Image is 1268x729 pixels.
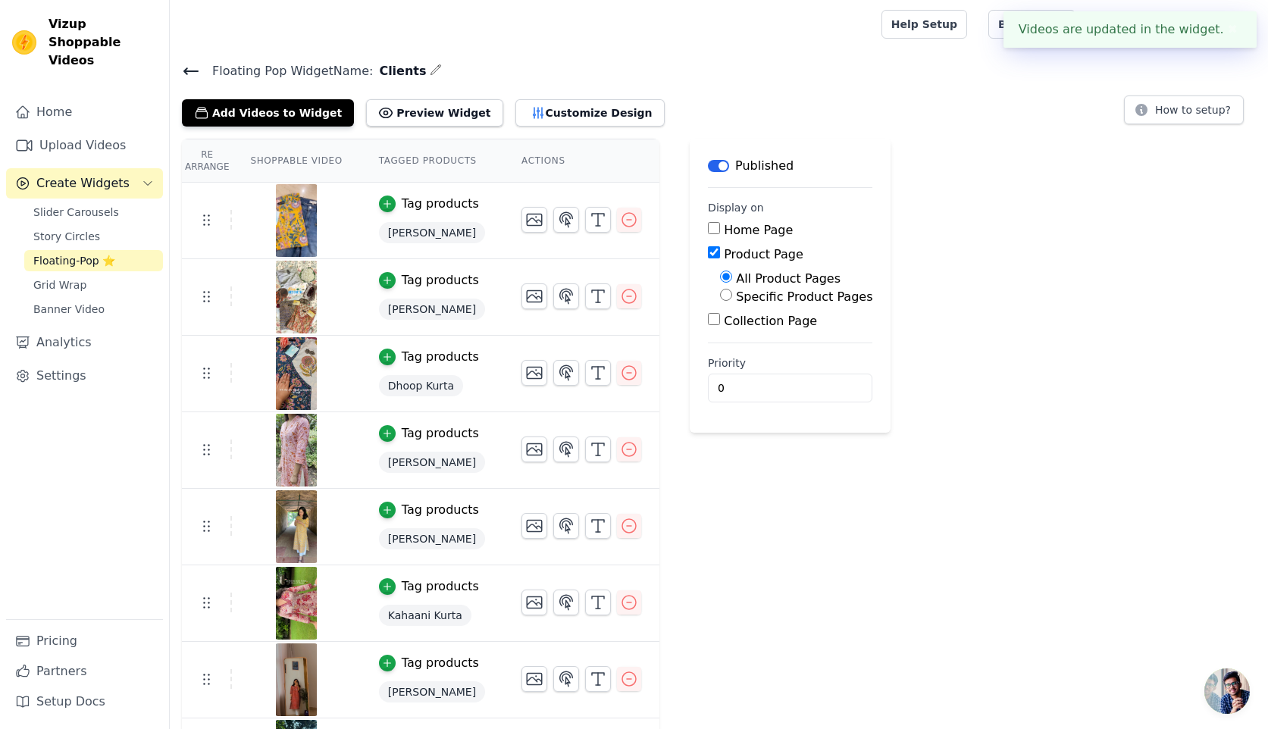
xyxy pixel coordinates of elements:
[521,513,547,539] button: Change Thumbnail
[521,360,547,386] button: Change Thumbnail
[24,250,163,271] a: Floating-Pop ⭐
[1224,20,1241,39] button: Close
[708,200,764,215] legend: Display on
[379,271,479,289] button: Tag products
[6,361,163,391] a: Settings
[1112,11,1256,38] p: House of Dhaaga Official
[1003,11,1257,48] div: Videos are updated in the widget.
[6,97,163,127] a: Home
[36,174,130,192] span: Create Widgets
[379,452,485,473] span: [PERSON_NAME]
[379,222,485,243] span: [PERSON_NAME]
[379,528,485,549] span: [PERSON_NAME]
[361,139,503,183] th: Tagged Products
[24,274,163,296] a: Grid Wrap
[275,414,318,487] img: vizup-images-b0d6.png
[402,501,479,519] div: Tag products
[402,654,479,672] div: Tag products
[1124,95,1244,124] button: How to setup?
[12,30,36,55] img: Vizup
[1204,668,1250,714] a: Open chat
[373,62,426,80] span: Clients
[200,62,373,80] span: Floating Pop Widget Name:
[232,139,360,183] th: Shoppable Video
[515,99,665,127] button: Customize Design
[724,314,817,328] label: Collection Page
[503,139,659,183] th: Actions
[24,202,163,223] a: Slider Carousels
[379,299,485,320] span: [PERSON_NAME]
[402,424,479,443] div: Tag products
[402,577,479,596] div: Tag products
[6,626,163,656] a: Pricing
[33,277,86,293] span: Grid Wrap
[366,99,503,127] button: Preview Widget
[33,253,115,268] span: Floating-Pop ⭐
[275,567,318,640] img: vizup-images-0385.jpg
[182,139,232,183] th: Re Arrange
[33,205,119,220] span: Slider Carousels
[521,666,547,692] button: Change Thumbnail
[6,656,163,687] a: Partners
[182,99,354,127] button: Add Videos to Widget
[724,223,793,237] label: Home Page
[1088,11,1256,38] button: H House of Dhaaga Official
[275,643,318,716] img: vizup-images-46bc.jpg
[736,289,872,304] label: Specific Product Pages
[379,577,479,596] button: Tag products
[24,299,163,320] a: Banner Video
[49,15,157,70] span: Vizup Shoppable Videos
[881,10,967,39] a: Help Setup
[275,184,318,257] img: tn-1f14839237204273947c385c55fb6fda.png
[379,605,471,626] span: Kahaani Kurta
[6,327,163,358] a: Analytics
[402,195,479,213] div: Tag products
[379,195,479,213] button: Tag products
[33,229,100,244] span: Story Circles
[521,283,547,309] button: Change Thumbnail
[988,10,1075,39] a: Book Demo
[379,654,479,672] button: Tag products
[379,501,479,519] button: Tag products
[379,424,479,443] button: Tag products
[33,302,105,317] span: Banner Video
[402,348,479,366] div: Tag products
[430,61,442,81] div: Edit Name
[521,207,547,233] button: Change Thumbnail
[724,247,803,261] label: Product Page
[275,337,318,410] img: vizup-images-ec7d.jpg
[402,271,479,289] div: Tag products
[379,375,463,396] span: Dhoop Kurta
[521,436,547,462] button: Change Thumbnail
[275,261,318,333] img: reel-preview-house-of-dhaaga-official.myshopify.com-3712749266101110892_1584970645.jpeg
[6,168,163,199] button: Create Widgets
[735,157,794,175] p: Published
[24,226,163,247] a: Story Circles
[379,681,485,702] span: [PERSON_NAME]
[275,490,318,563] img: vizup-images-9239.jpg
[379,348,479,366] button: Tag products
[6,130,163,161] a: Upload Videos
[708,355,872,371] label: Priority
[6,687,163,717] a: Setup Docs
[1124,106,1244,120] a: How to setup?
[736,271,841,286] label: All Product Pages
[521,590,547,615] button: Change Thumbnail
